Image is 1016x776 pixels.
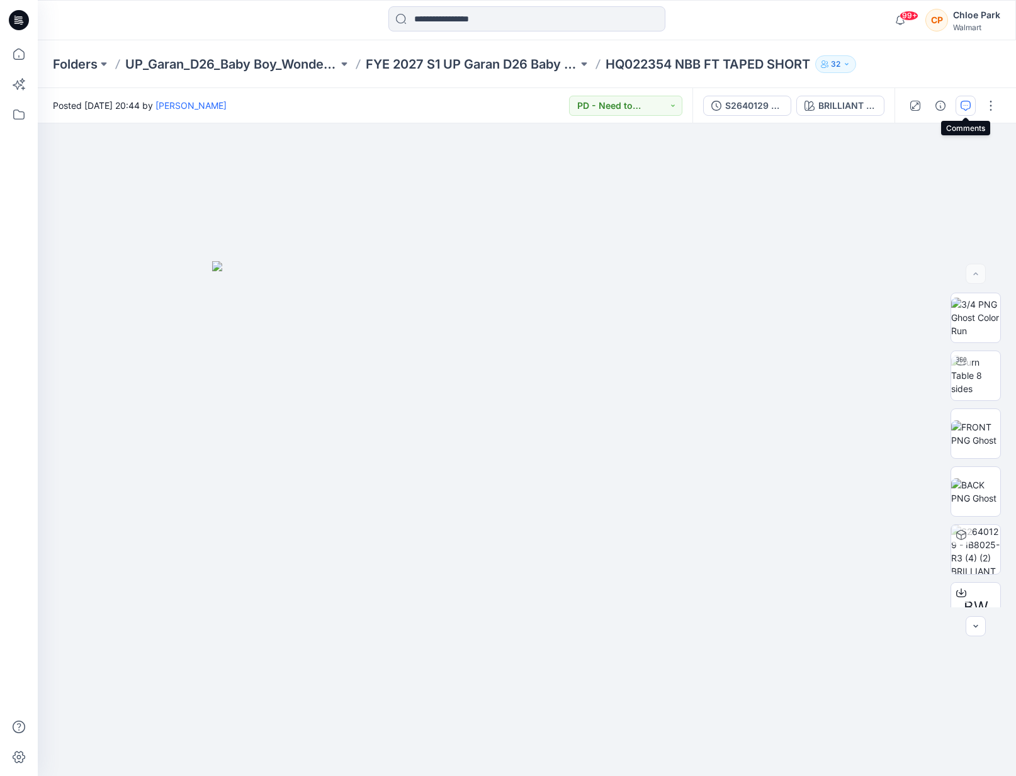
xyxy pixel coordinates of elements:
img: FRONT PNG Ghost [951,420,1000,447]
a: UP_Garan_D26_Baby Boy_Wonder Nation [125,55,338,73]
span: Posted [DATE] 20:44 by [53,99,227,112]
p: HQ022354 NBB FT TAPED SHORT [606,55,810,73]
div: S2640129 - IB8025-R3 (4) (2) [725,99,783,113]
div: CP [925,9,948,31]
div: Walmart [953,23,1000,32]
span: 99+ [900,11,918,21]
a: Folders [53,55,98,73]
div: Chloe Park [953,8,1000,23]
button: Details [930,96,951,116]
button: S2640129 - IB8025-R3 (4) (2) [703,96,791,116]
img: S2640129 - IB8025-R3 (4) (2) BRILLIANT RED-New-New [951,525,1000,574]
img: Turn Table 8 sides [951,356,1000,395]
a: [PERSON_NAME] [155,100,227,111]
button: 32 [815,55,856,73]
img: 3/4 PNG Ghost Color Run [951,298,1000,337]
img: BACK PNG Ghost [951,478,1000,505]
button: BRILLIANT RED-New-New [796,96,884,116]
p: 32 [831,57,840,71]
span: BW [964,596,988,619]
div: BRILLIANT RED-New-New [818,99,876,113]
a: FYE 2027 S1 UP Garan D26 Baby Boy [366,55,579,73]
